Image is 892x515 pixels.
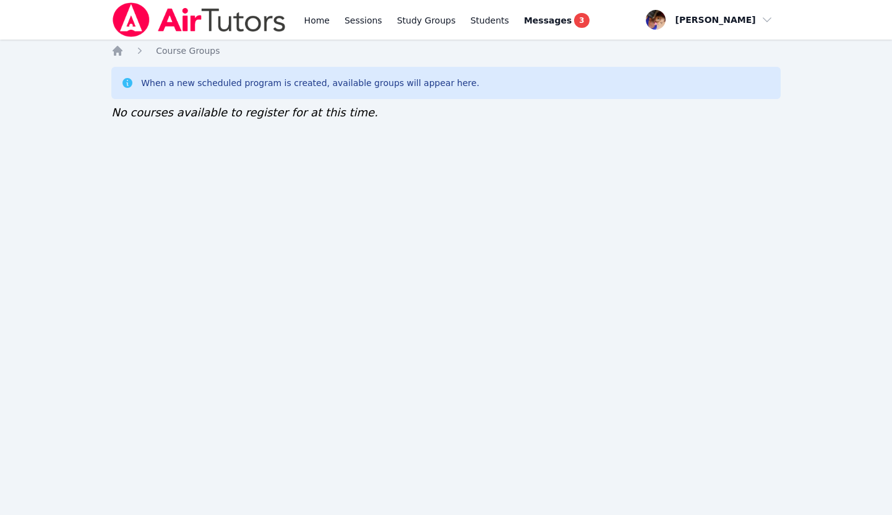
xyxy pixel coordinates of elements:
span: Course Groups [156,46,220,56]
span: 3 [574,13,589,28]
a: Course Groups [156,45,220,57]
nav: Breadcrumb [111,45,781,57]
img: Air Tutors [111,2,286,37]
span: No courses available to register for at this time. [111,106,378,119]
span: Messages [524,14,572,27]
div: When a new scheduled program is created, available groups will appear here. [141,77,479,89]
